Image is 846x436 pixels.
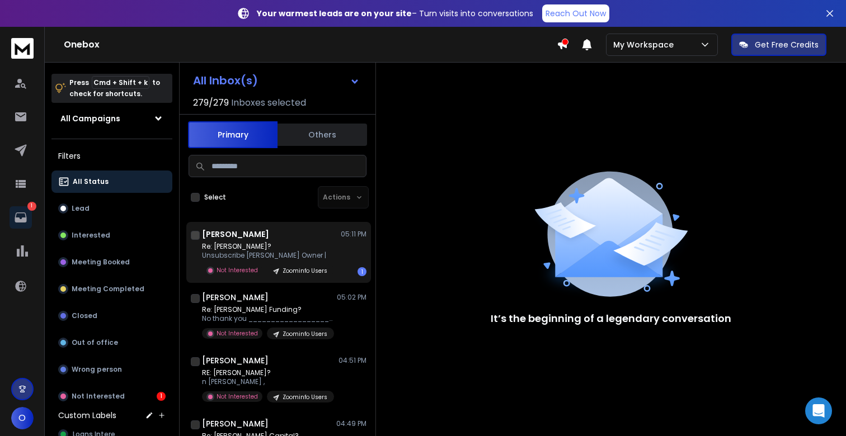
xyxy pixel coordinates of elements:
[69,77,160,99] p: Press to check for shortcuts.
[92,76,149,89] span: Cmd + Shift + k
[11,407,34,429] button: O
[202,229,269,240] h1: [PERSON_NAME]
[72,365,122,374] p: Wrong person
[11,38,34,59] img: logo
[217,392,258,401] p: Not Interested
[202,355,269,366] h1: [PERSON_NAME]
[202,368,334,377] p: RE: [PERSON_NAME]?
[51,107,172,130] button: All Campaigns
[51,385,172,407] button: Not Interested1
[546,8,606,19] p: Reach Out Now
[51,197,172,220] button: Lead
[58,410,116,421] h3: Custom Labels
[64,38,557,51] h1: Onebox
[613,39,678,50] p: My Workspace
[51,170,172,193] button: All Status
[188,121,278,148] button: Primary
[202,251,334,260] p: Unsubscribe [PERSON_NAME] Owner |
[339,356,366,365] p: 04:51 PM
[51,278,172,300] button: Meeting Completed
[283,267,327,275] p: Zoominfo Users
[755,39,819,50] p: Get Free Credits
[202,242,334,251] p: Re: [PERSON_NAME]?
[72,338,118,347] p: Out of office
[542,4,609,22] a: Reach Out Now
[202,292,269,303] h1: [PERSON_NAME]
[51,148,172,164] h3: Filters
[10,206,32,229] a: 1
[257,8,533,19] p: – Turn visits into conversations
[217,329,258,338] p: Not Interested
[358,267,366,276] div: 1
[51,224,172,247] button: Interested
[278,122,367,147] button: Others
[193,75,258,86] h1: All Inbox(s)
[60,113,120,124] h1: All Campaigns
[193,96,229,110] span: 279 / 279
[202,305,336,314] p: Re: [PERSON_NAME] Funding?
[231,96,306,110] h3: Inboxes selected
[491,311,731,326] p: It’s the beginning of a legendary conversation
[72,285,144,293] p: Meeting Completed
[731,34,826,56] button: Get Free Credits
[217,266,258,274] p: Not Interested
[283,393,327,401] p: Zoominfo Users
[51,251,172,273] button: Meeting Booked
[337,293,366,302] p: 05:02 PM
[204,193,226,202] label: Select
[51,331,172,354] button: Out of office
[202,314,336,323] p: No thank you ________________________________ From:
[341,230,366,239] p: 05:11 PM
[27,202,36,211] p: 1
[257,8,412,19] strong: Your warmest leads are on your site
[72,258,130,267] p: Meeting Booked
[202,418,269,429] h1: [PERSON_NAME]
[51,305,172,327] button: Closed
[72,204,90,213] p: Lead
[805,397,832,424] div: Open Intercom Messenger
[51,358,172,381] button: Wrong person
[73,177,109,186] p: All Status
[202,377,334,386] p: n [PERSON_NAME] ,
[157,392,166,401] div: 1
[336,419,366,428] p: 04:49 PM
[72,231,110,240] p: Interested
[72,392,125,401] p: Not Interested
[184,69,369,92] button: All Inbox(s)
[283,330,327,338] p: Zoominfo Users
[72,311,97,320] p: Closed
